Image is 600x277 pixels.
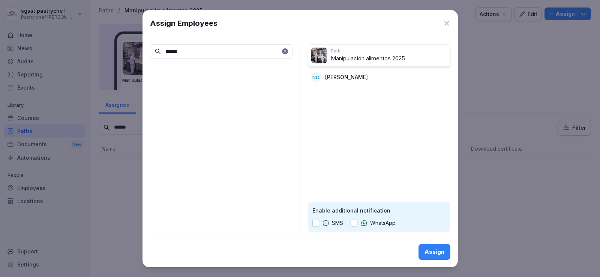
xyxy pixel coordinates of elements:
[424,248,444,256] div: Assign
[332,219,343,227] p: SMS
[418,244,450,260] button: Assign
[325,73,368,81] p: [PERSON_NAME]
[331,48,447,54] p: Path
[331,54,447,63] p: Manipulación alimentos 2025
[370,219,396,227] p: WhatsApp
[312,207,446,214] p: Enable additional notification
[150,18,217,29] h1: Assign Employees
[311,72,321,82] div: NC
